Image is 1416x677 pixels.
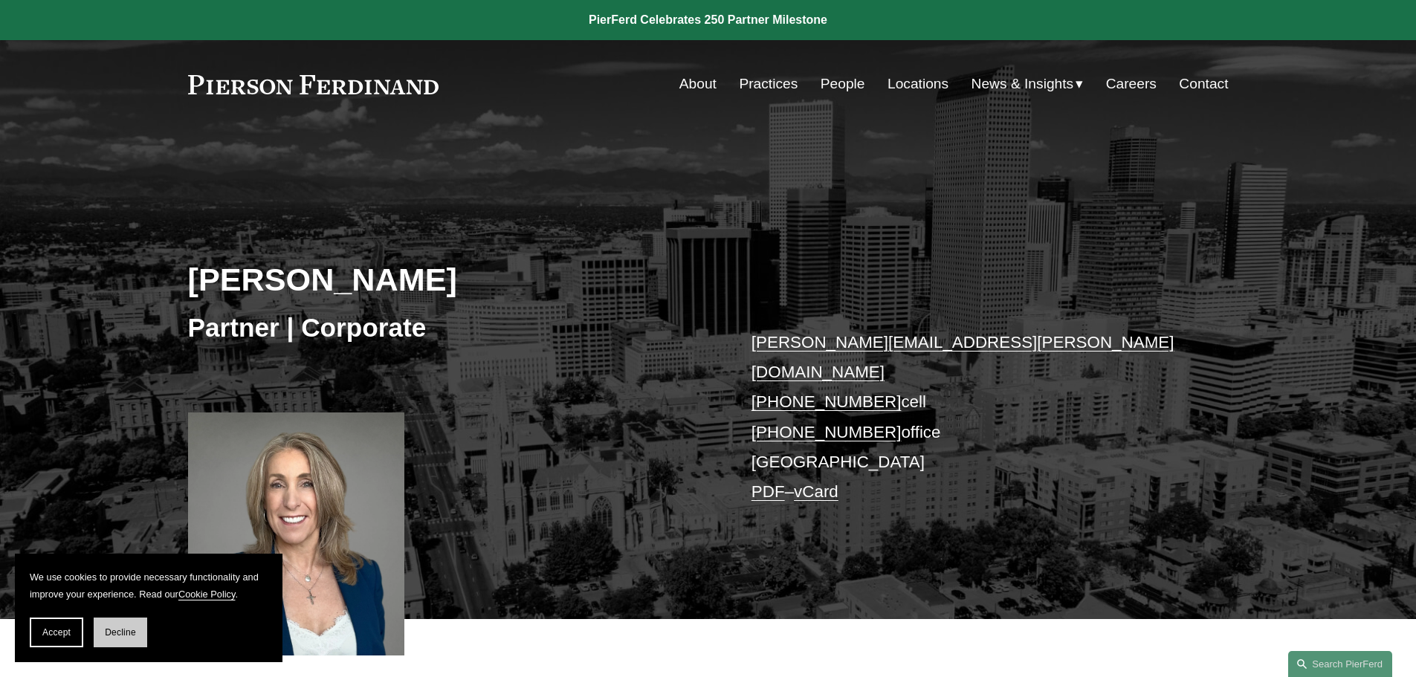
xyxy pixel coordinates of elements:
[751,482,785,501] a: PDF
[794,482,838,501] a: vCard
[42,627,71,638] span: Accept
[972,71,1074,97] span: News & Insights
[1106,70,1157,98] a: Careers
[751,333,1174,381] a: [PERSON_NAME][EMAIL_ADDRESS][PERSON_NAME][DOMAIN_NAME]
[679,70,717,98] a: About
[739,70,798,98] a: Practices
[1179,70,1228,98] a: Contact
[30,569,268,603] p: We use cookies to provide necessary functionality and improve your experience. Read our .
[188,260,708,299] h2: [PERSON_NAME]
[188,311,708,344] h3: Partner | Corporate
[1288,651,1392,677] a: Search this site
[94,618,147,647] button: Decline
[751,423,902,441] a: [PHONE_NUMBER]
[751,392,902,411] a: [PHONE_NUMBER]
[105,627,136,638] span: Decline
[15,554,282,662] section: Cookie banner
[972,70,1084,98] a: folder dropdown
[30,618,83,647] button: Accept
[888,70,948,98] a: Locations
[821,70,865,98] a: People
[751,328,1185,508] p: cell office [GEOGRAPHIC_DATA] –
[178,589,236,600] a: Cookie Policy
